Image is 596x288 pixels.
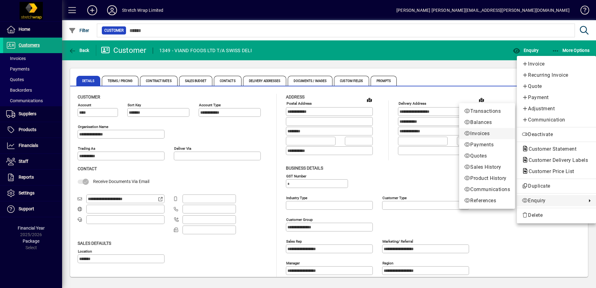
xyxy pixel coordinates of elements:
[522,157,591,163] span: Customer Delivery Labels
[517,129,596,140] button: Deactivate customer
[464,175,510,182] span: Product History
[464,141,510,149] span: Payments
[464,197,510,204] span: References
[464,119,510,126] span: Balances
[522,146,580,152] span: Customer Statement
[522,168,577,174] span: Customer Price List
[464,152,510,160] span: Quotes
[464,186,510,193] span: Communications
[522,60,591,68] span: Invoice
[464,107,510,115] span: Transactions
[522,197,584,204] span: Enquiry
[522,182,591,190] span: Duplicate
[522,94,591,101] span: Payment
[464,163,510,171] span: Sales History
[522,71,591,79] span: Recurring Invoice
[522,83,591,90] span: Quote
[464,130,510,137] span: Invoices
[522,105,591,112] span: Adjustment
[522,116,591,124] span: Communication
[522,212,591,219] span: Delete
[522,131,591,138] span: Deactivate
